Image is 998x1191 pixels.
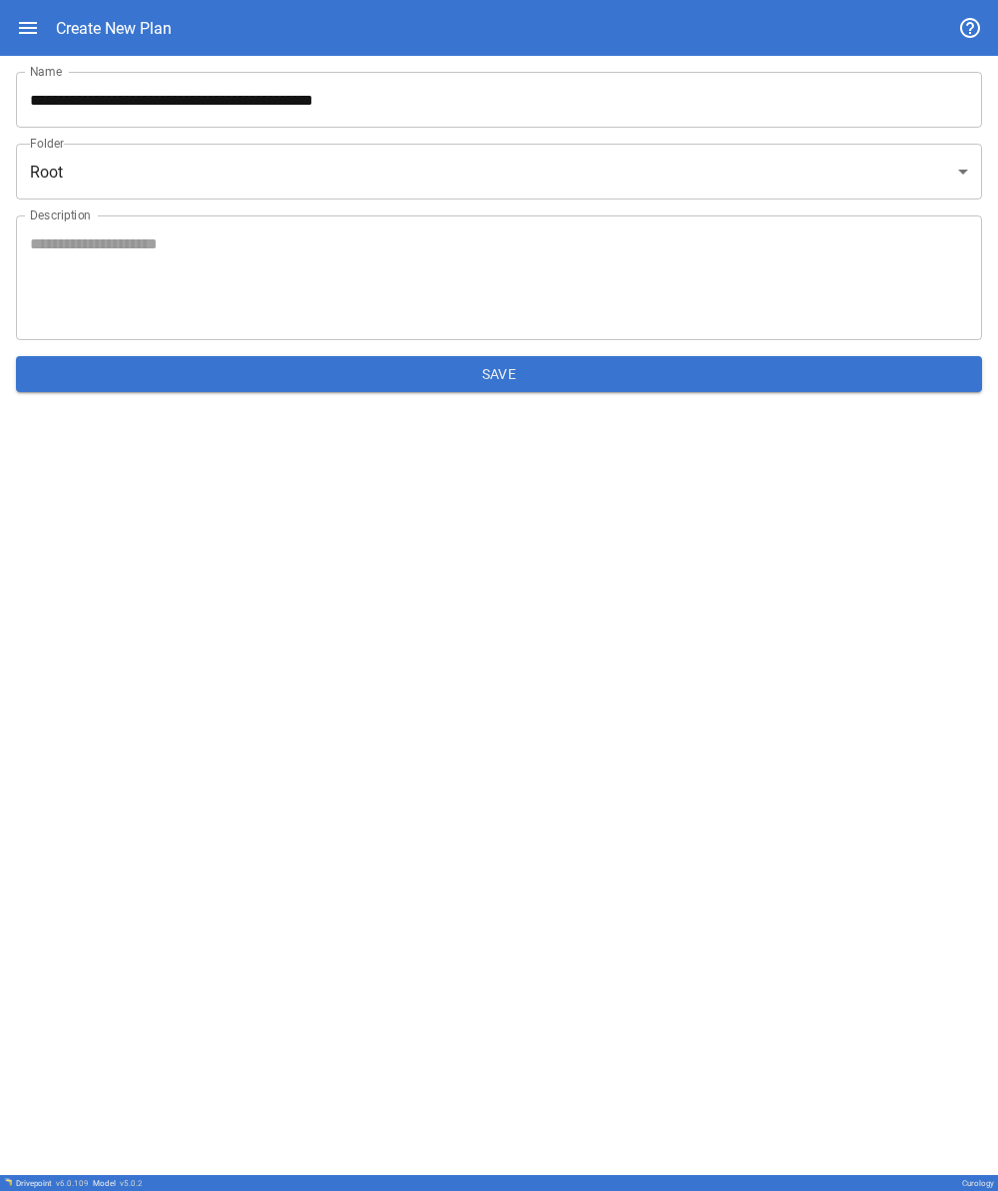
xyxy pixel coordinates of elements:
label: Folder [30,135,64,152]
span: v 5.0.2 [120,1179,143,1188]
label: Description [30,206,91,223]
span: v 6.0.109 [56,1179,89,1188]
div: Root [16,144,982,199]
button: Save [16,356,982,392]
div: Create New Plan [56,19,172,38]
div: Drivepoint [16,1179,89,1188]
label: Name [30,63,62,80]
div: Curology [962,1179,994,1188]
img: Drivepoint [4,1178,12,1186]
div: Model [93,1179,143,1188]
